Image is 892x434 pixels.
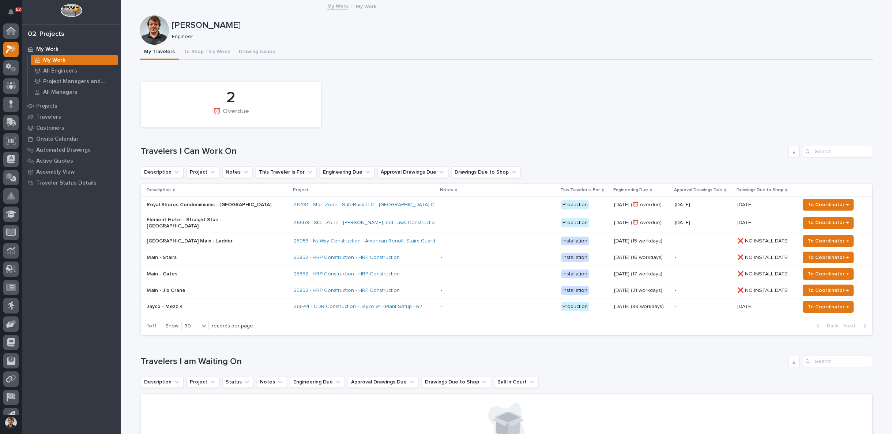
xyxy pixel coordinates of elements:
[561,302,589,311] div: Production
[440,186,453,194] p: Notes
[441,238,442,244] div: -
[803,146,872,157] input: Search
[36,147,91,153] p: Automated Drawings
[803,217,854,229] button: To Coordinator →
[141,213,872,233] tr: Element Hotel - Straight Stair - [GEOGRAPHIC_DATA]26569 - Stair Zone - [PERSON_NAME] and Laws Con...
[614,288,669,294] p: [DATE] (21 workdays)
[808,286,849,295] span: To Coordinator →
[294,220,527,226] a: 26569 - Stair Zone - [PERSON_NAME] and Laws Construction - Straight Stair - [GEOGRAPHIC_DATA]
[613,186,648,194] p: Engineering Due
[3,4,19,20] button: Notifications
[561,237,589,246] div: Installation
[28,66,121,76] a: All Engineers
[808,200,849,209] span: To Coordinator →
[614,238,669,244] p: [DATE] (15 workdays)
[141,166,184,178] button: Description
[441,271,442,277] div: -
[823,323,838,329] span: Back
[377,166,448,178] button: Approval Drawings Due
[737,253,790,261] p: ❌ NO INSTALL DATE!
[140,45,179,60] button: My Travelers
[737,218,754,226] p: [DATE]
[153,108,309,123] div: ⏰ Overdue
[36,103,57,110] p: Projects
[614,304,669,310] p: [DATE] (89 workdays)
[808,270,849,278] span: To Coordinator →
[441,220,442,226] div: -
[327,1,348,10] a: My Work
[22,166,121,177] a: Assembly View
[182,322,199,330] div: 30
[141,282,872,298] tr: Main - Jib Crane25852 - HRP Construction - HRP Construction - Installation[DATE] (21 workdays)-❌ ...
[614,255,669,261] p: [DATE] (16 workdays)
[614,202,669,208] p: [DATE] (⏰ overdue)
[256,166,317,178] button: This Traveler is For
[60,4,82,17] img: Workspace Logo
[737,302,754,310] p: [DATE]
[36,169,75,175] p: Assembly View
[675,255,731,261] p: -
[147,186,171,194] p: Description
[179,45,234,60] button: To Shop This Week
[803,285,854,296] button: To Coordinator →
[803,356,872,367] div: Search
[737,270,790,277] p: ❌ NO INSTALL DATE!
[36,125,64,131] p: Customers
[22,177,121,188] a: Traveler Status Details
[141,356,785,367] h1: Travelers I am Waiting On
[36,158,73,164] p: Active Quotes
[22,133,121,144] a: Onsite Calendar
[356,2,376,10] p: My Work
[28,87,121,97] a: All Managers
[294,202,466,208] a: 26491 - Stair Zone - SafeRack LLC - [GEOGRAPHIC_DATA] Condominiums
[141,233,872,249] tr: [GEOGRAPHIC_DATA] Main - Ladder25053 - NuWay Construction - American Renolit Stairs Guardrail and...
[560,186,600,194] p: This Traveler is For
[22,111,121,122] a: Travelers
[674,186,722,194] p: Approval Drawings Due
[441,255,442,261] div: -
[675,220,731,226] p: [DATE]
[141,376,184,388] button: Description
[494,376,539,388] button: Ball in Court
[36,180,97,186] p: Traveler Status Details
[675,238,731,244] p: -
[841,323,872,329] button: Next
[803,301,854,313] button: To Coordinator →
[147,202,275,208] p: Royal Shores Condominiums - [GEOGRAPHIC_DATA]
[22,144,121,155] a: Automated Drawings
[36,136,79,142] p: Onsite Calendar
[147,271,275,277] p: Main - Gates
[16,7,21,12] p: 52
[675,271,731,277] p: -
[294,271,400,277] a: 25852 - HRP Construction - HRP Construction
[147,304,275,310] p: Jayco - Mezz 4
[36,114,61,120] p: Travelers
[28,30,64,38] div: 02. Projects
[803,199,854,211] button: To Coordinator →
[22,122,121,133] a: Customers
[294,304,422,310] a: 26544 - CDR Construction - Jayco 91 - Plant Setup - R7
[844,323,860,329] span: Next
[147,288,275,294] p: Main - Jib Crane
[803,252,854,263] button: To Coordinator →
[172,20,870,31] p: [PERSON_NAME]
[808,303,849,311] span: To Coordinator →
[614,271,669,277] p: [DATE] (17 workdays)
[737,186,783,194] p: Drawings Due to Shop
[147,238,275,244] p: [GEOGRAPHIC_DATA] Main - Ladder
[222,376,254,388] button: Status
[808,218,849,227] span: To Coordinator →
[147,217,275,229] p: Element Hotel - Straight Stair - [GEOGRAPHIC_DATA]
[561,200,589,209] div: Production
[43,68,77,74] p: All Engineers
[441,288,442,294] div: -
[212,323,253,329] p: records per page
[561,286,589,295] div: Installation
[187,376,219,388] button: Project
[675,304,731,310] p: -
[808,253,849,262] span: To Coordinator →
[222,166,253,178] button: Notes
[22,100,121,111] a: Projects
[43,78,115,85] p: Project Managers and Engineers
